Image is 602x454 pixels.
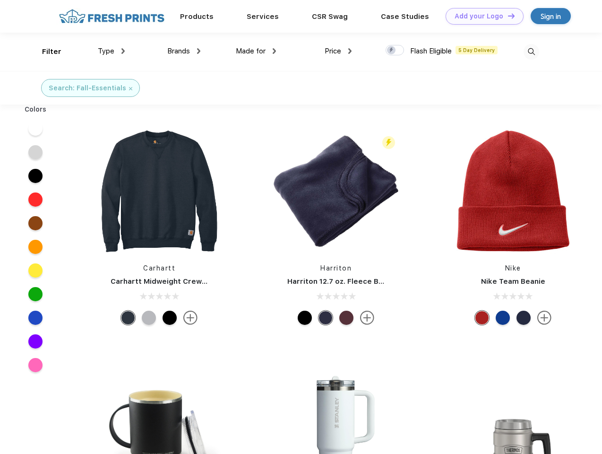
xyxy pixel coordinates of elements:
[382,136,395,149] img: flash_active_toggle.svg
[348,48,352,54] img: dropdown.png
[456,46,498,54] span: 5 Day Delivery
[455,12,503,20] div: Add your Logo
[129,87,132,90] img: filter_cancel.svg
[287,277,401,286] a: Harriton 12.7 oz. Fleece Blanket
[17,105,54,114] div: Colors
[42,46,61,57] div: Filter
[508,13,515,18] img: DT
[325,47,341,55] span: Price
[56,8,167,25] img: fo%20logo%202.webp
[450,128,576,254] img: func=resize&h=266
[121,48,125,54] img: dropdown.png
[516,311,531,325] div: College Navy
[531,8,571,24] a: Sign in
[505,264,521,272] a: Nike
[273,48,276,54] img: dropdown.png
[360,311,374,325] img: more.svg
[537,311,551,325] img: more.svg
[318,311,333,325] div: Navy
[143,264,175,272] a: Carhartt
[142,311,156,325] div: Heather Grey
[121,311,135,325] div: New Navy
[273,128,399,254] img: func=resize&h=266
[236,47,266,55] span: Made for
[197,48,200,54] img: dropdown.png
[481,277,545,286] a: Nike Team Beanie
[167,47,190,55] span: Brands
[98,47,114,55] span: Type
[339,311,353,325] div: Burgundy
[524,44,539,60] img: desktop_search.svg
[163,311,177,325] div: Black
[180,12,214,21] a: Products
[541,11,561,22] div: Sign in
[183,311,198,325] img: more.svg
[96,128,222,254] img: func=resize&h=266
[475,311,489,325] div: University Red
[49,83,126,93] div: Search: Fall-Essentials
[320,264,352,272] a: Harriton
[298,311,312,325] div: Black
[410,47,452,55] span: Flash Eligible
[496,311,510,325] div: Game Royal
[111,277,261,286] a: Carhartt Midweight Crewneck Sweatshirt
